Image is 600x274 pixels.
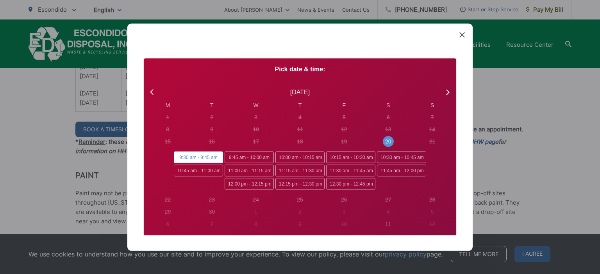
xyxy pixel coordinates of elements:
[209,196,215,204] div: 23
[225,178,274,190] span: 12:00 pm - 12:15 pm
[429,196,436,204] div: 28
[326,165,375,177] span: 11:30 am - 11:45 am
[410,101,454,109] div: S
[254,220,257,228] div: 8
[166,125,170,133] div: 8
[297,137,303,145] div: 18
[275,152,325,163] span: 10:00 am - 10:15 am
[254,208,257,216] div: 1
[210,125,213,133] div: 9
[366,101,410,109] div: S
[174,152,223,163] span: 9:30 am - 9:45 am
[209,137,215,145] div: 16
[225,152,274,163] span: 9:45 am - 10:00 am
[385,137,391,145] div: 20
[254,113,257,121] div: 3
[343,113,346,121] div: 5
[253,125,259,133] div: 10
[165,196,171,204] div: 22
[326,152,375,163] span: 10:15 am - 10:30 am
[431,208,434,216] div: 5
[290,87,310,97] div: [DATE]
[298,220,302,228] div: 9
[377,152,426,163] span: 10:30 am - 10:45 am
[341,220,347,228] div: 10
[297,196,303,204] div: 25
[341,125,347,133] div: 12
[275,165,325,177] span: 11:15 am - 11:30 am
[431,113,434,121] div: 7
[225,165,274,177] span: 11:00 am - 11:15 am
[343,208,346,216] div: 3
[165,137,171,145] div: 15
[377,165,426,177] span: 11:45 am - 12:00 pm
[298,208,302,216] div: 2
[322,101,366,109] div: F
[166,113,170,121] div: 1
[385,220,391,228] div: 11
[385,196,391,204] div: 27
[429,220,436,228] div: 12
[429,125,436,133] div: 14
[275,178,325,190] span: 12:15 pm - 12:30 pm
[341,196,347,204] div: 26
[209,208,215,216] div: 30
[146,101,190,109] div: M
[298,113,302,121] div: 4
[297,125,303,133] div: 11
[341,137,347,145] div: 19
[278,101,322,109] div: T
[326,178,375,190] span: 12:30 pm - 12:45 pm
[174,165,223,177] span: 10:45 am - 11:00 am
[144,64,456,74] p: Pick date & time:
[210,220,213,228] div: 7
[387,208,390,216] div: 4
[385,125,391,133] div: 13
[166,220,170,228] div: 6
[429,137,436,145] div: 21
[190,101,234,109] div: T
[253,196,259,204] div: 24
[165,208,171,216] div: 29
[387,113,390,121] div: 6
[253,137,259,145] div: 17
[210,113,213,121] div: 2
[234,101,278,109] div: W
